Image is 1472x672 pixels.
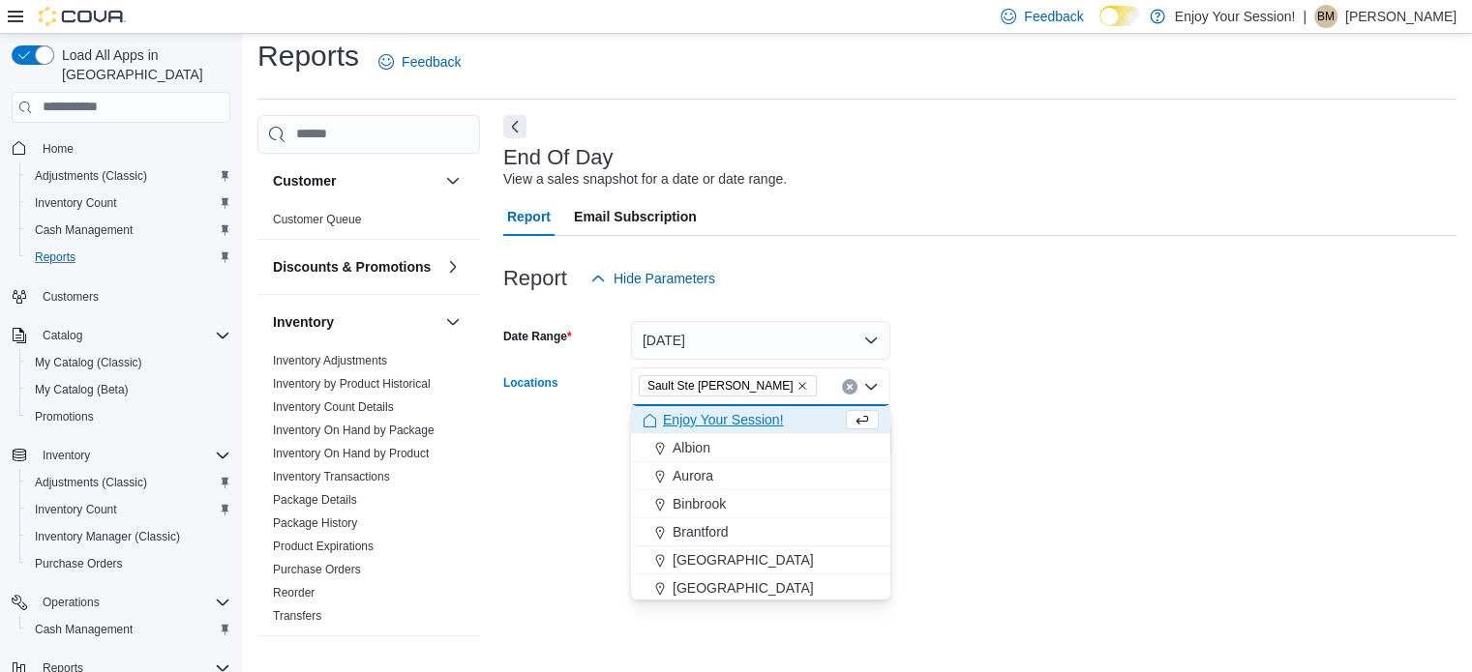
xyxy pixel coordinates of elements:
[27,525,188,548] a: Inventory Manager (Classic)
[35,444,98,467] button: Inventory
[503,329,572,344] label: Date Range
[273,377,431,391] a: Inventory by Product Historical
[842,379,857,394] button: Clear input
[273,354,387,367] a: Inventory Adjustments
[27,219,230,242] span: Cash Management
[273,563,361,576] a: Purchase Orders
[647,376,794,395] span: Sault Ste [PERSON_NAME]
[27,471,230,494] span: Adjustments (Classic)
[19,550,238,577] button: Purchase Orders
[27,498,230,521] span: Inventory Count
[35,137,81,161] a: Home
[35,284,230,308] span: Customers
[27,498,125,521] a: Inventory Count
[273,312,334,332] h3: Inventory
[4,442,238,469] button: Inventory
[441,310,465,334] button: Inventory
[19,349,238,376] button: My Catalog (Classic)
[35,591,107,614] button: Operations
[631,546,890,574] button: [GEOGRAPHIC_DATA]
[27,191,125,215] a: Inventory Count
[273,608,321,624] span: Transfers
[27,618,140,641] a: Cash Management
[27,219,140,242] a: Cash Management
[35,382,129,397] span: My Catalog (Beta)
[27,378,136,401] a: My Catalog (Beta)
[503,146,614,169] h3: End Of Day
[257,208,480,239] div: Customer
[39,7,126,26] img: Cova
[27,471,155,494] a: Adjustments (Classic)
[273,446,429,461] span: Inventory On Hand by Product
[27,405,230,428] span: Promotions
[273,586,315,599] a: Reorder
[257,349,480,635] div: Inventory
[273,400,394,414] a: Inventory Count Details
[273,171,437,190] button: Customer
[1303,5,1307,28] p: |
[273,609,321,623] a: Transfers
[273,540,374,553] a: Product Expirations
[631,406,890,434] button: Enjoy Your Session!
[863,379,879,394] button: Close list of options
[1024,7,1083,26] span: Feedback
[273,212,361,227] span: Customer Queue
[273,515,357,531] span: Package History
[673,550,814,570] span: [GEOGRAPHIC_DATA]
[35,475,147,490] span: Adjustments (Classic)
[631,518,890,546] button: Brantford
[273,492,357,508] span: Package Details
[503,169,787,190] div: View a sales snapshot for a date or date range.
[27,246,83,269] a: Reports
[273,493,357,507] a: Package Details
[19,190,238,217] button: Inventory Count
[35,622,133,637] span: Cash Management
[43,289,99,305] span: Customers
[19,496,238,523] button: Inventory Count
[35,591,230,614] span: Operations
[19,162,238,190] button: Adjustments (Classic)
[273,469,390,484] span: Inventory Transactions
[273,171,336,190] h3: Customer
[673,438,710,457] span: Albion
[273,399,394,415] span: Inventory Count Details
[574,197,697,236] span: Email Subscription
[27,164,230,188] span: Adjustments (Classic)
[273,257,431,277] h3: Discounts & Promotions
[614,269,715,288] span: Hide Parameters
[273,447,429,460] a: Inventory On Hand by Product
[631,574,890,602] button: [GEOGRAPHIC_DATA]
[43,595,100,610] span: Operations
[35,195,117,211] span: Inventory Count
[796,380,808,392] button: Remove Sault Ste Marie from selection in this group
[631,490,890,518] button: Binbrook
[503,375,558,391] label: Locations
[4,134,238,162] button: Home
[35,249,75,265] span: Reports
[35,556,123,571] span: Purchase Orders
[27,246,230,269] span: Reports
[43,141,74,157] span: Home
[19,217,238,244] button: Cash Management
[35,529,180,544] span: Inventory Manager (Classic)
[1099,6,1140,26] input: Dark Mode
[273,353,387,368] span: Inventory Adjustments
[43,328,82,343] span: Catalog
[27,525,230,548] span: Inventory Manager (Classic)
[371,43,468,81] a: Feedback
[1314,5,1337,28] div: Brendan Maitland
[35,285,106,308] a: Customers
[19,244,238,271] button: Reports
[1099,26,1100,27] span: Dark Mode
[27,351,150,374] a: My Catalog (Classic)
[663,410,784,429] span: Enjoy Your Session!
[4,282,238,310] button: Customers
[273,423,435,438] span: Inventory On Hand by Package
[273,213,361,226] a: Customer Queue
[273,424,435,437] a: Inventory On Hand by Package
[503,267,567,290] h3: Report
[27,552,230,575] span: Purchase Orders
[27,552,131,575] a: Purchase Orders
[441,169,465,192] button: Customer
[273,312,437,332] button: Inventory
